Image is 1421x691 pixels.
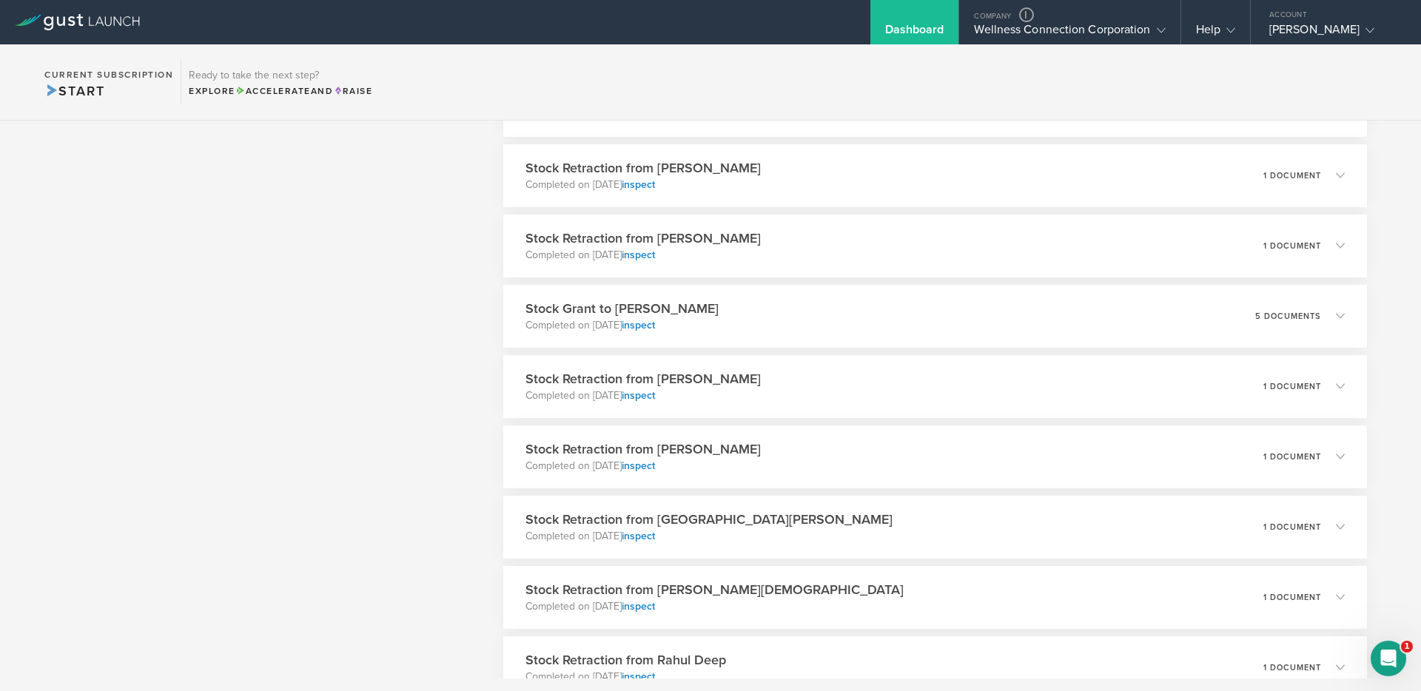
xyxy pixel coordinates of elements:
span: Raise [333,86,372,96]
span: 1 [1401,641,1413,653]
a: inspect [622,319,655,331]
p: 1 document [1263,593,1321,601]
a: inspect [622,459,655,472]
div: Wellness Connection Corporation [974,22,1165,44]
p: Completed on [DATE] [525,388,761,403]
h3: Stock Grant to [PERSON_NAME] [525,299,719,318]
p: 5 documents [1255,312,1321,320]
span: and [235,86,334,96]
div: Ready to take the next step?ExploreAccelerateandRaise [181,59,380,105]
p: 1 document [1263,664,1321,672]
a: inspect [622,670,655,683]
p: 1 document [1263,382,1321,391]
p: Completed on [DATE] [525,178,761,192]
p: 1 document [1263,172,1321,180]
div: [PERSON_NAME] [1269,22,1395,44]
h2: Current Subscription [44,70,173,79]
span: Start [44,83,104,99]
p: Completed on [DATE] [525,318,719,333]
p: Completed on [DATE] [525,248,761,263]
p: 1 document [1263,453,1321,461]
h3: Stock Retraction from [PERSON_NAME] [525,158,761,178]
span: Accelerate [235,86,311,96]
p: Completed on [DATE] [525,459,761,473]
h3: Stock Retraction from [PERSON_NAME] [525,369,761,388]
h3: Stock Retraction from [PERSON_NAME][DEMOGRAPHIC_DATA] [525,580,904,599]
h3: Stock Retraction from [GEOGRAPHIC_DATA][PERSON_NAME] [525,510,893,529]
h3: Stock Retraction from Rahul Deep [525,650,726,670]
a: inspect [622,249,655,261]
p: Completed on [DATE] [525,670,726,684]
a: inspect [622,600,655,613]
h3: Stock Retraction from [PERSON_NAME] [525,229,761,248]
p: Completed on [DATE] [525,599,904,614]
p: 1 document [1263,242,1321,250]
h3: Stock Retraction from [PERSON_NAME] [525,439,761,459]
a: inspect [622,178,655,191]
a: inspect [622,530,655,542]
div: Help [1196,22,1235,44]
p: 1 document [1263,523,1321,531]
a: inspect [622,389,655,402]
p: Completed on [DATE] [525,529,893,544]
div: Explore [189,84,372,98]
iframe: Intercom live chat [1371,641,1406,676]
h3: Ready to take the next step? [189,70,372,81]
div: Dashboard [885,22,944,44]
